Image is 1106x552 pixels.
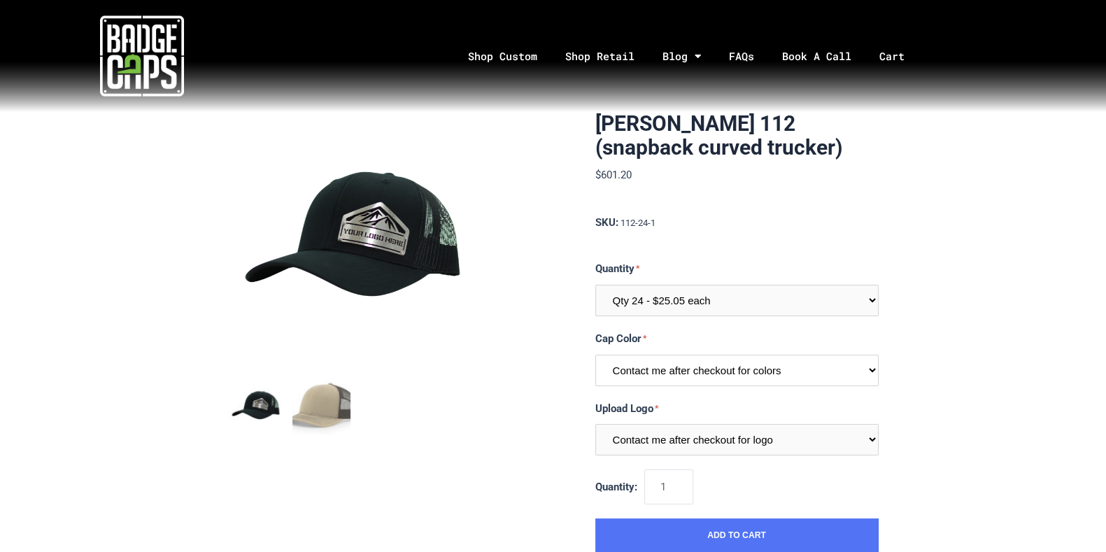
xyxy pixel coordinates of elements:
[648,20,715,93] a: Blog
[292,378,350,436] button: mark as featured image
[865,20,936,93] a: Cart
[621,218,655,228] span: 112-24-1
[551,20,648,93] a: Shop Retail
[595,330,879,348] label: Cap Color
[595,260,879,278] label: Quantity
[228,378,286,436] button: mark as featured image
[595,112,879,160] h1: [PERSON_NAME] 112 (snapback curved trucker)
[100,14,184,98] img: badgecaps white logo with green acccent
[228,378,286,436] img: BadgeCaps - Richardson 112
[595,481,637,493] span: Quantity:
[595,216,618,229] span: SKU:
[228,112,487,371] img: BadgeCaps - Richardson 112
[768,20,865,93] a: Book A Call
[715,20,768,93] a: FAQs
[595,169,632,181] span: $601.20
[1036,485,1106,552] iframe: Chat Widget
[454,20,551,93] a: Shop Custom
[595,400,879,418] label: Upload Logo
[284,20,1106,93] nav: Menu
